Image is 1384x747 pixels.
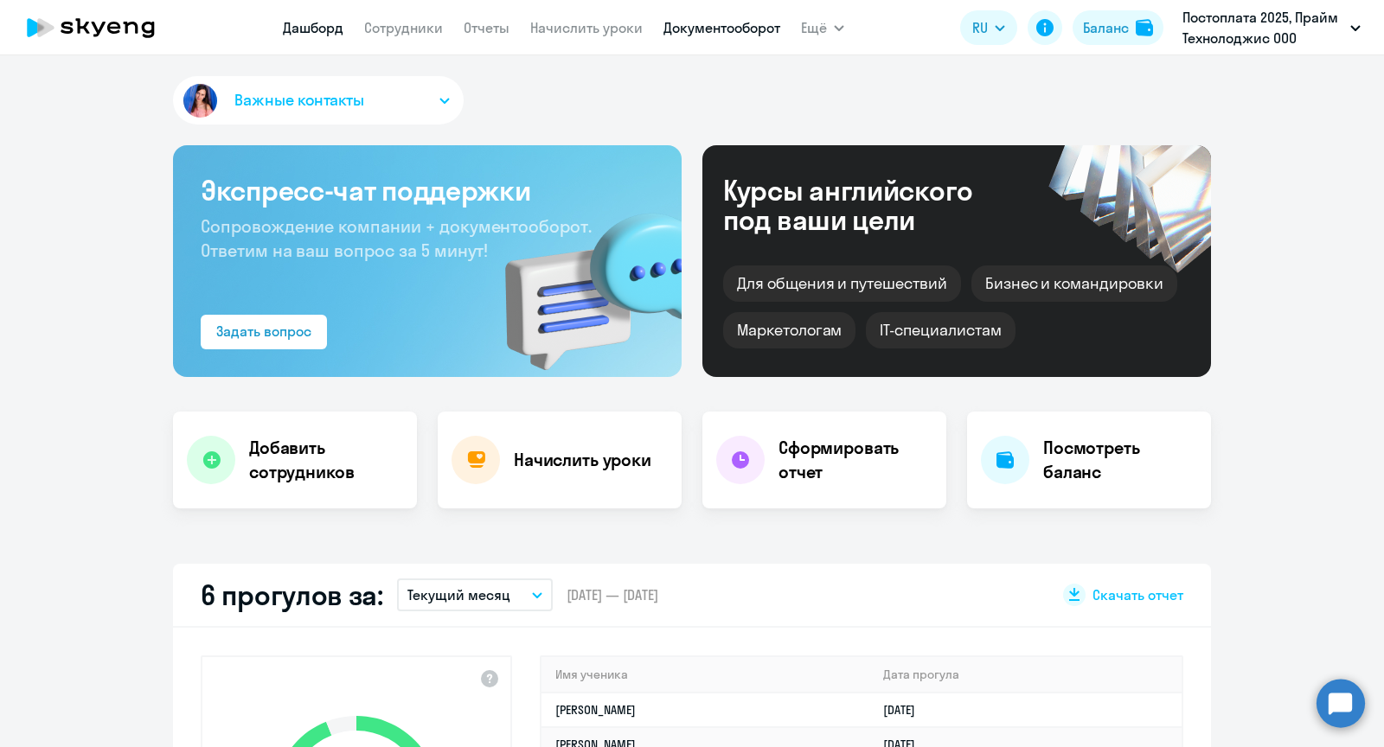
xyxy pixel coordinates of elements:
[541,657,869,693] th: Имя ученика
[180,80,221,121] img: avatar
[216,321,311,342] div: Задать вопрос
[866,312,1015,348] div: IT-специалистам
[723,265,961,302] div: Для общения и путешествий
[1043,436,1197,484] h4: Посмотреть баланс
[407,584,510,605] p: Текущий месяц
[1073,10,1163,45] button: Балансbalance
[283,19,343,36] a: Дашборд
[201,578,383,612] h2: 6 прогулов за:
[972,17,988,38] span: RU
[173,76,464,124] button: Важные контакты
[480,182,682,377] img: bg-img
[555,702,636,718] a: [PERSON_NAME]
[971,265,1177,302] div: Бизнес и командировки
[567,585,658,604] span: [DATE] — [DATE]
[397,578,553,611] button: Текущий месяц
[1083,17,1129,38] div: Баланс
[869,657,1182,693] th: Дата прогула
[883,702,929,718] a: [DATE]
[723,312,855,348] div: Маркетологам
[801,17,827,38] span: Ещё
[960,10,1017,45] button: RU
[201,173,654,207] h3: Экспресс-чат поддержки
[201,315,327,349] button: Задать вопрос
[464,19,509,36] a: Отчеты
[234,89,364,112] span: Важные контакты
[530,19,643,36] a: Начислить уроки
[801,10,844,45] button: Ещё
[663,19,780,36] a: Документооборот
[364,19,443,36] a: Сотрудники
[778,436,932,484] h4: Сформировать отчет
[249,436,403,484] h4: Добавить сотрудников
[723,176,1019,234] div: Курсы английского под ваши цели
[1182,7,1343,48] p: Постоплата 2025, Прайм Технолоджис ООО
[201,215,592,261] span: Сопровождение компании + документооборот. Ответим на ваш вопрос за 5 минут!
[1136,19,1153,36] img: balance
[514,448,651,472] h4: Начислить уроки
[1174,7,1369,48] button: Постоплата 2025, Прайм Технолоджис ООО
[1092,585,1183,604] span: Скачать отчет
